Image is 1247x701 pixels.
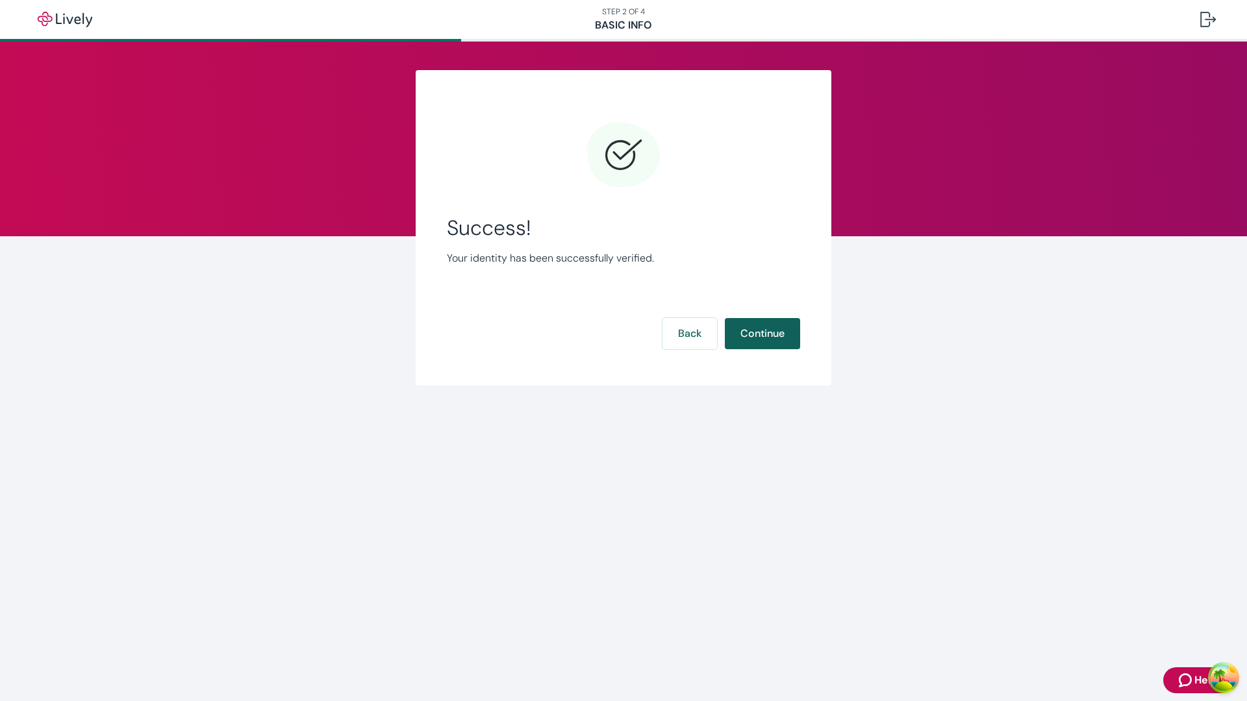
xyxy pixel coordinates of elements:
[29,12,101,27] img: Lively
[662,318,717,349] button: Back
[725,318,800,349] button: Continue
[585,117,662,195] svg: Checkmark icon
[1163,667,1233,693] button: Zendesk support iconHelp
[1194,672,1217,688] span: Help
[1179,672,1194,688] svg: Zendesk support icon
[1190,4,1226,35] button: Log out
[447,215,800,240] span: Success!
[1211,665,1237,691] button: Open Tanstack query devtools
[447,251,800,266] p: Your identity has been successfully verified.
